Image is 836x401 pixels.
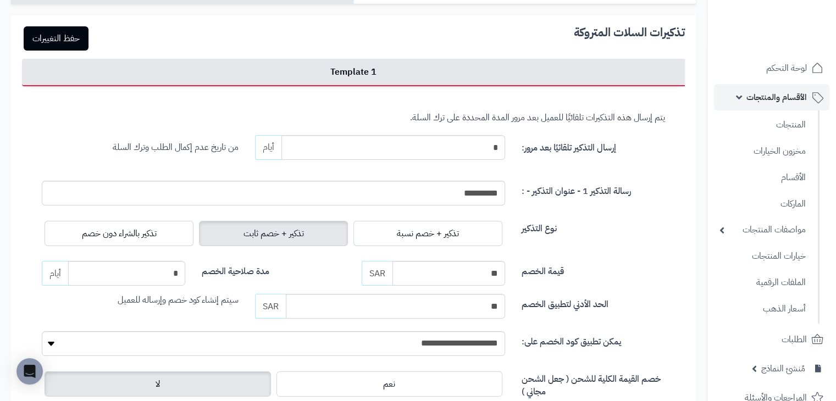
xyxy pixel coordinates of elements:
[522,218,557,235] label: نوع التذكير
[410,111,665,124] small: يتم إرسال هذه التذكيرات تلقائيًا للعميل بعد مرور المدة المحددة على ترك السلة.
[113,141,239,154] span: من تاريخ عدم إكمال الطلب وترك السلة
[714,271,811,294] a: الملفات الرقمية
[522,137,616,154] label: إرسال التذكير تلقائيًا بعد مرور:
[255,135,281,160] span: أيام
[202,261,269,278] label: مدة صلاحية الخصم
[369,267,385,280] span: SAR
[383,377,395,391] span: نعم
[574,24,685,41] b: تذكيرات السلات المتروكة
[714,140,811,163] a: مخزون الخيارات
[766,60,807,76] span: لوحة التحكم
[522,331,621,348] label: يمكن تطبيق كود الخصم على:
[255,294,286,319] span: SAR
[22,59,685,86] a: Template 1
[746,90,807,105] span: الأقسام والمنتجات
[243,227,304,240] span: تذكير + خصم ثابت
[156,377,160,391] span: لا
[714,192,811,216] a: الماركات
[761,361,805,376] span: مُنشئ النماذج
[397,227,459,240] span: تذكير + خصم نسبة
[714,113,811,137] a: المنتجات
[522,181,631,198] label: رسالة التذكير 1 - عنوان التذكير - :
[714,297,811,321] a: أسعار الذهب
[118,293,239,307] span: سيتم إنشاء كود خصم وإرساله للعميل
[522,294,608,311] label: الحد الأدني لتطبيق الخصم
[42,261,68,286] span: أيام
[16,358,43,385] div: Open Intercom Messenger
[714,55,829,81] a: لوحة التحكم
[82,227,157,240] span: تذكير بالشراء دون خصم
[522,261,564,278] label: قيمة الخصم
[714,218,811,242] a: مواصفات المنتجات
[714,166,811,190] a: الأقسام
[24,26,88,51] button: حفظ التغييرات
[522,369,665,398] label: خصم القيمة الكلية للشحن ( جعل الشحن مجاني )
[782,332,807,347] span: الطلبات
[714,326,829,353] a: الطلبات
[714,244,811,268] a: خيارات المنتجات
